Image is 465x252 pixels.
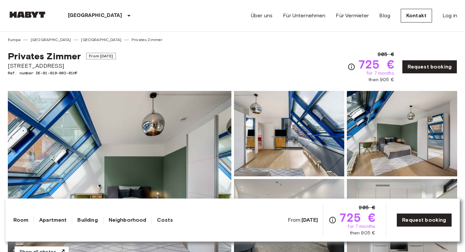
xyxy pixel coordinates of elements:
[8,51,81,62] span: Privates Zimmer
[234,91,344,176] img: Picture of unit DE-01-010-002-01HF
[347,91,457,176] img: Picture of unit DE-01-010-002-01HF
[39,216,67,224] a: Apartment
[77,216,98,224] a: Building
[31,37,71,43] a: [GEOGRAPHIC_DATA]
[348,63,355,71] svg: Check cost overview for full price breakdown. Please note that discounts apply to new joiners onl...
[378,51,394,58] span: 905 €
[157,216,173,224] a: Costs
[336,12,369,20] a: Für Vermieter
[402,60,457,74] a: Request booking
[288,216,318,224] span: From:
[348,223,375,230] span: for 7 months
[358,58,394,70] span: 725 €
[8,11,47,18] img: Habyt
[8,70,116,76] span: Ref. number DE-01-010-002-01HF
[8,37,21,43] a: Europa
[329,216,336,224] svg: Check cost overview for full price breakdown. Please note that discounts apply to new joiners onl...
[366,70,394,77] span: for 7 months
[13,216,29,224] a: Room
[68,12,122,20] p: [GEOGRAPHIC_DATA]
[359,204,375,212] span: 905 €
[132,37,162,43] a: Privates Zimmer
[379,12,390,20] a: Blog
[251,12,272,20] a: Über uns
[401,9,432,22] a: Kontakt
[442,12,457,20] a: Log in
[350,230,376,236] span: then 905 €
[396,213,452,227] a: Request booking
[339,212,375,223] span: 725 €
[368,77,394,83] span: then 905 €
[109,216,147,224] a: Neighborhood
[302,217,318,223] b: [DATE]
[8,62,116,70] span: [STREET_ADDRESS]
[81,37,121,43] a: [GEOGRAPHIC_DATA]
[86,53,116,59] span: From [DATE]
[283,12,325,20] a: Für Unternehmen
